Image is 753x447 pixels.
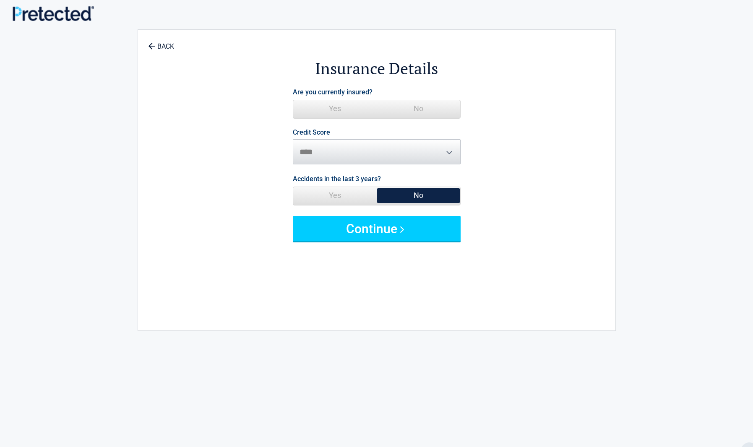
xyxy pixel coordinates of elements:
span: No [377,187,460,204]
span: Yes [293,187,377,204]
button: Continue [293,216,461,241]
img: Main Logo [13,6,94,21]
label: Accidents in the last 3 years? [293,173,381,185]
span: Yes [293,100,377,117]
span: No [377,100,460,117]
label: Credit Score [293,129,330,136]
label: Are you currently insured? [293,86,373,98]
h2: Insurance Details [184,58,569,79]
a: BACK [146,35,176,50]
